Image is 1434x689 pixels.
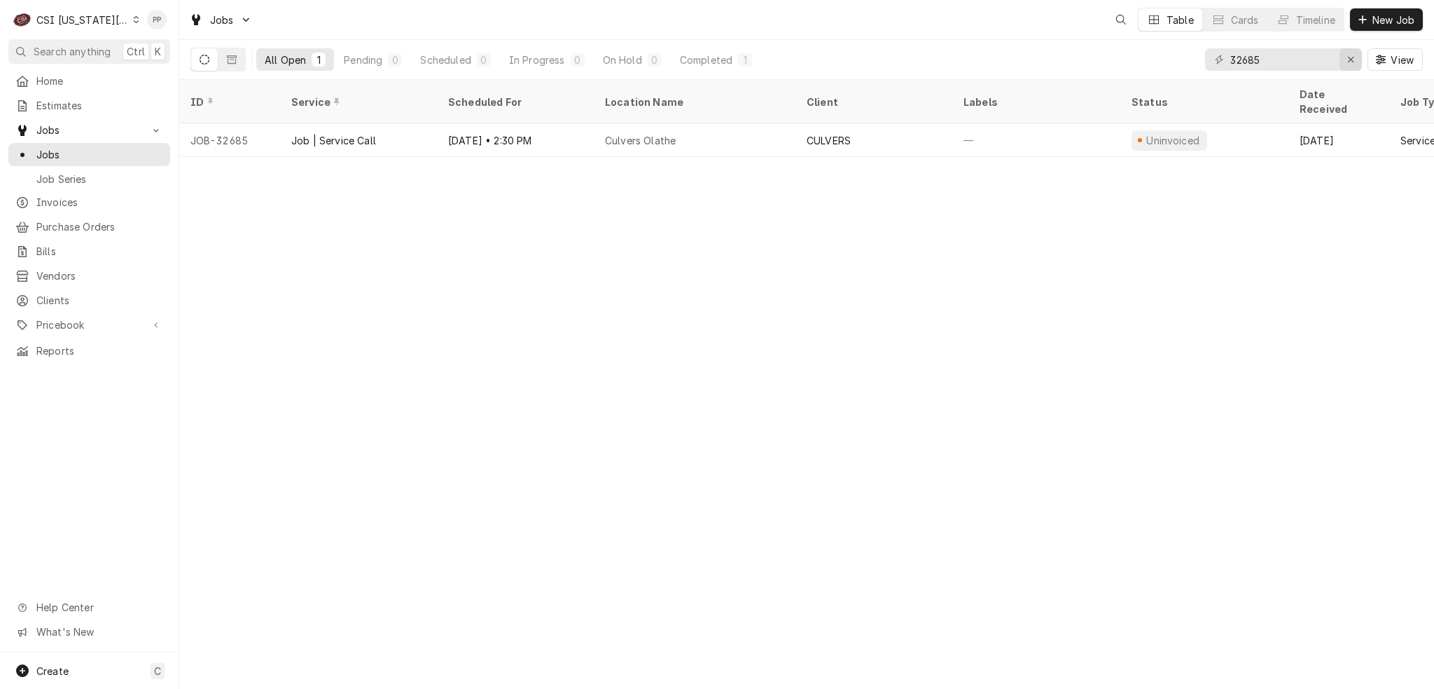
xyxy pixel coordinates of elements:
[8,339,170,362] a: Reports
[1231,13,1259,27] div: Cards
[36,343,163,358] span: Reports
[154,664,161,678] span: C
[36,74,163,88] span: Home
[448,95,580,109] div: Scheduled For
[509,53,565,67] div: In Progress
[265,53,306,67] div: All Open
[147,10,167,29] div: PP
[1300,87,1375,116] div: Date Received
[1145,133,1202,148] div: Uninvoiced
[36,147,163,162] span: Jobs
[1288,123,1389,157] div: [DATE]
[807,133,851,148] div: CULVERS
[8,264,170,287] a: Vendors
[36,244,163,259] span: Bills
[437,123,594,157] div: [DATE] • 2:30 PM
[36,600,162,615] span: Help Center
[34,44,111,59] span: Search anything
[8,289,170,312] a: Clients
[952,123,1120,157] div: —
[127,44,145,59] span: Ctrl
[573,53,582,67] div: 0
[1350,8,1423,31] button: New Job
[8,620,170,643] a: Go to What's New
[1167,13,1194,27] div: Table
[36,98,163,113] span: Estimates
[13,10,32,29] div: C
[179,123,280,157] div: JOB-32685
[391,53,399,67] div: 0
[8,69,170,93] a: Home
[8,168,170,191] a: Job Series
[1132,95,1274,109] div: Status
[8,94,170,117] a: Estimates
[8,596,170,619] a: Go to Help Center
[36,172,163,186] span: Job Series
[36,293,163,308] span: Clients
[190,95,266,109] div: ID
[963,95,1109,109] div: Labels
[1367,48,1423,71] button: View
[741,53,749,67] div: 1
[8,143,170,166] a: Jobs
[36,13,129,27] div: CSI [US_STATE][GEOGRAPHIC_DATA]
[147,10,167,29] div: Philip Potter's Avatar
[314,53,323,67] div: 1
[291,133,376,148] div: Job | Service Call
[36,195,163,210] span: Invoices
[807,95,938,109] div: Client
[480,53,488,67] div: 0
[8,313,170,336] a: Go to Pricebook
[650,53,659,67] div: 0
[36,625,162,639] span: What's New
[605,133,676,148] div: Culvers Olathe
[8,39,170,64] button: Search anythingCtrlK
[1388,53,1416,67] span: View
[210,13,234,27] span: Jobs
[8,118,170,142] a: Go to Jobs
[420,53,471,67] div: Scheduled
[1110,8,1132,31] button: Open search
[155,44,161,59] span: K
[36,318,142,332] span: Pricebook
[36,123,142,137] span: Jobs
[1230,48,1335,71] input: Keyword search
[344,53,382,67] div: Pending
[36,219,163,234] span: Purchase Orders
[1370,13,1417,27] span: New Job
[1339,48,1362,71] button: Erase input
[1296,13,1335,27] div: Timeline
[291,95,423,109] div: Service
[13,10,32,29] div: CSI Kansas City's Avatar
[8,215,170,238] a: Purchase Orders
[36,665,69,677] span: Create
[36,268,163,283] span: Vendors
[8,191,170,214] a: Invoices
[8,240,170,263] a: Bills
[605,95,781,109] div: Location Name
[680,53,732,67] div: Completed
[183,8,258,32] a: Go to Jobs
[603,53,642,67] div: On Hold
